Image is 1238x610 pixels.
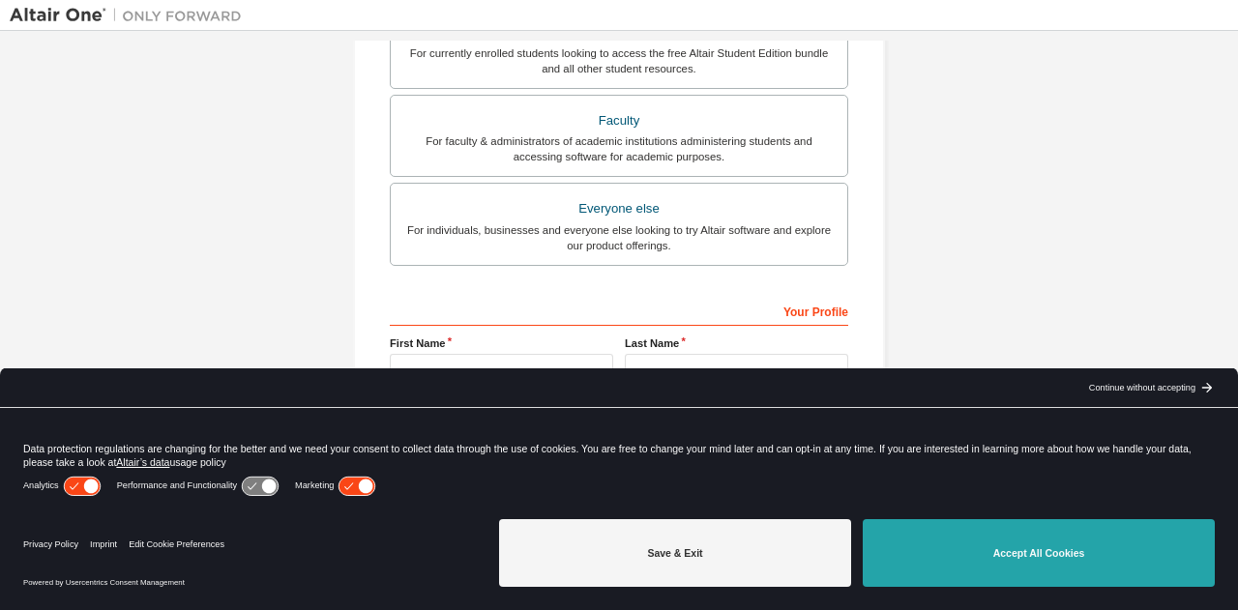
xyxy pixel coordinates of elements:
[402,133,836,164] div: For faculty & administrators of academic institutions administering students and accessing softwa...
[402,195,836,222] div: Everyone else
[625,335,848,351] label: Last Name
[10,6,251,25] img: Altair One
[390,295,848,326] div: Your Profile
[390,335,613,351] label: First Name
[402,107,836,134] div: Faculty
[402,222,836,253] div: For individuals, businesses and everyone else looking to try Altair software and explore our prod...
[402,45,836,76] div: For currently enrolled students looking to access the free Altair Student Edition bundle and all ...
